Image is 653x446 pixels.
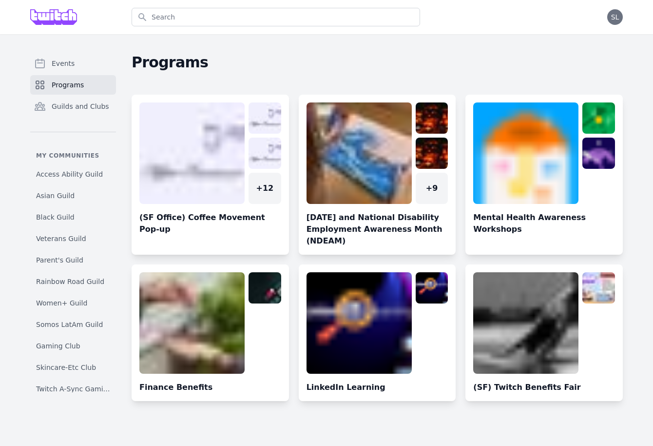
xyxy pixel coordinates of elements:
[30,230,116,247] a: Veterans Guild
[30,359,116,376] a: Skincare-Etc Club
[30,208,116,226] a: Black Guild
[607,9,623,25] button: SL
[52,101,109,111] span: Guilds and Clubs
[132,54,623,71] h2: Programs
[611,14,619,20] span: SL
[36,384,110,394] span: Twitch A-Sync Gaming (TAG) Club
[52,59,75,68] span: Events
[36,320,103,329] span: Somos LatAm Guild
[36,255,83,265] span: Parent's Guild
[30,54,116,392] nav: Sidebar
[132,8,420,26] input: Search
[30,273,116,290] a: Rainbow Road Guild
[52,80,84,90] span: Programs
[36,234,86,243] span: Veterans Guild
[30,294,116,312] a: Women+ Guild
[30,251,116,269] a: Parent's Guild
[36,277,104,286] span: Rainbow Road Guild
[30,97,116,116] a: Guilds and Clubs
[30,187,116,204] a: Asian Guild
[30,380,116,398] a: Twitch A-Sync Gaming (TAG) Club
[30,9,77,25] img: Grove
[36,341,80,351] span: Gaming Club
[30,316,116,333] a: Somos LatAm Guild
[36,298,87,308] span: Women+ Guild
[30,54,116,73] a: Events
[36,363,96,372] span: Skincare-Etc Club
[36,191,75,201] span: Asian Guild
[36,169,103,179] span: Access Ability Guild
[36,212,75,222] span: Black Guild
[30,152,116,160] p: My communities
[30,165,116,183] a: Access Ability Guild
[30,75,116,95] a: Programs
[30,337,116,355] a: Gaming Club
